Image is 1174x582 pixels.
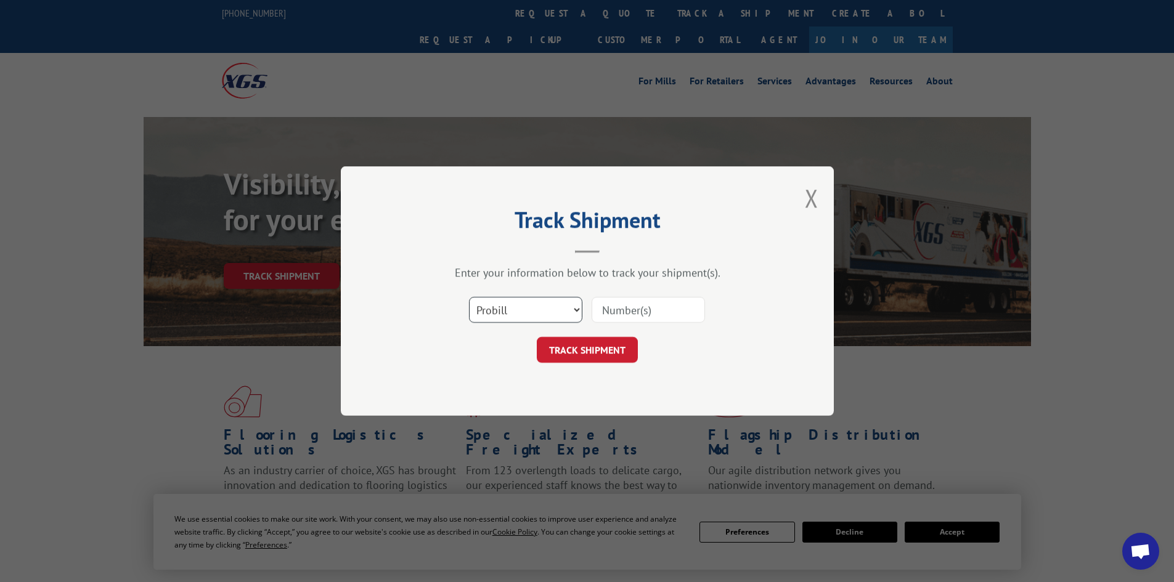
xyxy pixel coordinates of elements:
input: Number(s) [592,297,705,323]
h2: Track Shipment [402,211,772,235]
button: Close modal [805,182,818,214]
button: TRACK SHIPMENT [537,337,638,363]
div: Open chat [1122,533,1159,570]
div: Enter your information below to track your shipment(s). [402,265,772,280]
